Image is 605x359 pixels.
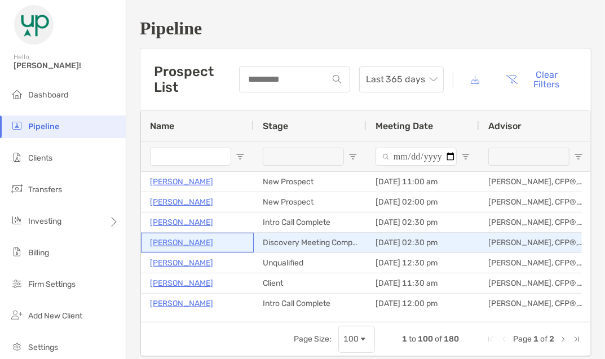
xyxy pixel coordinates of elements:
[28,248,49,258] span: Billing
[513,334,532,344] span: Page
[28,311,82,321] span: Add New Client
[28,90,68,100] span: Dashboard
[150,236,213,250] a: [PERSON_NAME]
[10,277,24,290] img: firm-settings icon
[10,87,24,101] img: dashboard icon
[479,212,592,232] div: [PERSON_NAME], CFP®, CFA®, CDFA®
[28,122,59,131] span: Pipeline
[366,253,479,273] div: [DATE] 12:30 pm
[294,334,332,344] div: Page Size:
[366,233,479,252] div: [DATE] 02:30 pm
[14,61,119,70] span: [PERSON_NAME]!
[254,172,366,192] div: New Prospect
[263,121,288,131] span: Stage
[461,152,470,161] button: Open Filter Menu
[10,245,24,259] img: billing icon
[150,215,213,229] a: [PERSON_NAME]
[366,67,437,92] span: Last 365 days
[254,192,366,212] div: New Prospect
[572,335,581,344] div: Last Page
[10,119,24,132] img: pipeline icon
[376,121,433,131] span: Meeting Date
[10,150,24,164] img: clients icon
[444,334,459,344] span: 180
[343,334,359,344] div: 100
[418,334,433,344] span: 100
[366,192,479,212] div: [DATE] 02:00 pm
[500,335,509,344] div: Previous Page
[28,153,52,163] span: Clients
[366,172,479,192] div: [DATE] 11:00 am
[14,5,54,45] img: Zoe Logo
[488,121,522,131] span: Advisor
[150,121,174,131] span: Name
[540,334,547,344] span: of
[254,233,366,252] div: Discovery Meeting Complete
[150,148,231,166] input: Name Filter Input
[533,334,538,344] span: 1
[10,340,24,353] img: settings icon
[28,280,76,289] span: Firm Settings
[479,172,592,192] div: [PERSON_NAME], CFP®, CFA®, CDFA®
[338,326,375,353] div: Page Size
[366,273,479,293] div: [DATE] 11:30 am
[254,212,366,232] div: Intro Call Complete
[366,294,479,313] div: [DATE] 12:00 pm
[28,343,58,352] span: Settings
[154,64,239,95] h3: Prospect List
[549,334,554,344] span: 2
[150,175,213,189] a: [PERSON_NAME]
[486,335,495,344] div: First Page
[150,296,213,311] a: [PERSON_NAME]
[559,335,568,344] div: Next Page
[254,294,366,313] div: Intro Call Complete
[150,256,213,270] a: [PERSON_NAME]
[479,253,592,273] div: [PERSON_NAME], CFP®, CFA®, CDFA®
[333,75,341,83] img: input icon
[402,334,407,344] span: 1
[254,273,366,293] div: Client
[498,62,577,96] button: Clear Filters
[140,18,591,39] h1: Pipeline
[479,273,592,293] div: [PERSON_NAME], CFP®, CFA®, CDFA®
[409,334,416,344] span: to
[10,214,24,227] img: investing icon
[435,334,442,344] span: of
[574,152,583,161] button: Open Filter Menu
[479,294,592,313] div: [PERSON_NAME], CFP®, CFA®, CDFA®
[28,185,62,194] span: Transfers
[10,182,24,196] img: transfers icon
[376,148,457,166] input: Meeting Date Filter Input
[236,152,245,161] button: Open Filter Menu
[479,233,592,252] div: [PERSON_NAME], CFP®, CFA®, CDFA®
[479,192,592,212] div: [PERSON_NAME], CFP®, CFA®, CDFA®
[150,195,213,209] a: [PERSON_NAME]
[28,216,61,226] span: Investing
[348,152,357,161] button: Open Filter Menu
[150,276,213,290] a: [PERSON_NAME]
[366,212,479,232] div: [DATE] 02:30 pm
[10,308,24,322] img: add_new_client icon
[254,253,366,273] div: Unqualified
